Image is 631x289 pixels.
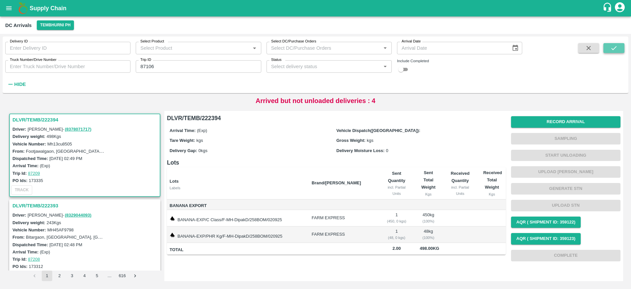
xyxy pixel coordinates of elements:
[28,257,40,262] a: 87208
[384,245,409,252] span: 2.00
[483,191,501,197] div: Kgs
[140,39,164,44] label: Select Product
[30,4,602,13] a: Supply Chain
[12,227,46,232] label: Vehicle Number:
[40,250,50,254] label: (Exp)
[397,58,522,64] div: Include Completed
[5,42,130,54] input: Enter Delivery ID
[12,264,28,269] label: PO Ids:
[379,210,414,226] td: 1
[197,128,207,133] span: (Exp)
[420,191,437,197] div: Kgs
[170,148,197,153] label: Delivery Gap:
[483,170,502,190] b: Received Total Weight
[49,156,82,161] label: [DATE] 02:49 PM
[54,271,65,281] button: Go to page 2
[384,184,409,197] div: incl. Partial Units
[47,220,61,225] label: 243 Kgs
[306,210,379,226] td: FARM EXPRESS
[67,271,77,281] button: Go to page 3
[79,271,90,281] button: Go to page 4
[47,134,61,139] label: 498 Kgs
[170,216,175,221] img: weight
[602,2,614,14] div: customer-support
[12,178,28,183] label: PO Ids:
[12,242,48,247] label: Dispatched Time:
[197,138,203,143] span: kgs
[509,42,522,54] button: Choose date
[256,96,376,106] p: Arrived but not unloaded deliveries : 4
[28,213,92,218] span: [PERSON_NAME] -
[12,201,159,210] h3: DLVR/TEMB/222393
[12,220,45,225] label: Delivery weight:
[511,217,581,228] button: AQR ( Shipment Id: 359122)
[40,163,50,168] label: (Exp)
[104,273,115,279] div: …
[420,235,437,241] div: ( 100 %)
[381,44,389,52] button: Open
[271,39,316,44] label: Select DC/Purchase Orders
[337,148,385,153] label: Delivery Moisture Loss:
[379,226,414,243] td: 1
[614,1,626,15] div: account of current user
[37,20,74,30] button: Select DC
[167,114,506,123] h6: DLVR/TEMB/222394
[367,138,373,143] span: kgs
[5,60,130,73] input: Enter Truck Number/Drive Number
[117,271,128,281] button: Go to page 616
[388,171,405,183] b: Sent Quantity
[29,264,43,269] label: 173312
[384,218,409,224] div: ( 450, 0 kgs)
[170,232,175,238] img: weight
[12,250,38,254] label: Arrival Time:
[136,60,261,73] input: Enter Trip ID
[30,5,66,12] b: Supply Chain
[250,44,259,52] button: Open
[170,246,306,254] span: Total
[138,44,248,52] input: Select Product
[397,42,506,54] input: Arrival Date
[65,213,91,218] a: (8329044093)
[167,226,306,243] td: BANANA-EXP/PHR Kg/F-MH-DipakD/258BOM/020925
[28,171,40,176] a: 87209
[12,116,159,124] h3: DLVR/TEMB/222394
[16,2,30,15] img: logo
[26,234,232,240] label: Bitargaon, [GEOGRAPHIC_DATA], [GEOGRAPHIC_DATA], [GEOGRAPHIC_DATA], [GEOGRAPHIC_DATA]
[170,185,306,191] div: Labels
[448,184,473,197] div: incl. Partial Units
[29,178,43,183] label: 173335
[170,128,196,133] label: Arrival Time:
[140,57,151,63] label: Trip ID
[28,127,92,132] span: [PERSON_NAME] -
[12,235,25,240] label: From:
[337,128,420,133] label: Vehicle Dispatch([GEOGRAPHIC_DATA]):
[1,1,16,16] button: open drawer
[12,163,38,168] label: Arrival Time:
[414,210,442,226] td: 450 kg
[306,226,379,243] td: FARM EXPRESS
[170,202,306,210] span: Banana Export
[5,21,32,30] div: DC Arrivals
[386,148,388,153] span: 0
[384,235,409,241] div: ( 48, 0 kgs)
[130,271,140,281] button: Go to next page
[47,227,74,232] label: MH45AF9798
[511,116,620,128] button: Record Arrival
[511,233,581,245] button: AQR ( Shipment Id: 359123)
[337,138,366,143] label: Gross Weight:
[199,148,207,153] span: 0 kgs
[167,158,506,167] h6: Lots
[167,210,306,226] td: BANANA-EXP/C Class/F-MH-DipakD/258BOM/020925
[5,79,28,90] button: Hide
[420,246,439,251] span: 498.00 Kg
[49,242,82,247] label: [DATE] 02:48 PM
[12,134,45,139] label: Delivery weight:
[47,142,72,146] label: Mh13cu8505
[10,39,28,44] label: Delivery ID
[269,44,370,52] input: Select DC/Purchase Orders
[402,39,421,44] label: Arrival Date
[14,82,26,87] strong: Hide
[381,62,389,71] button: Open
[451,171,470,183] b: Received Quantity
[271,57,282,63] label: Status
